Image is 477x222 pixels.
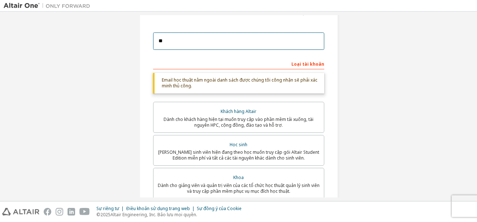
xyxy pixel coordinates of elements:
img: altair_logo.svg [2,208,39,216]
font: [PERSON_NAME] sinh viên hiện đang theo học muốn truy cập gói Altair Student Edition miễn phí và t... [158,149,319,161]
font: 2025 [100,212,110,218]
font: Dành cho giảng viên và quản trị viên của các tổ chức học thuật quản lý sinh viên và truy cập phần... [158,182,320,194]
img: facebook.svg [44,208,51,216]
font: Email học thuật nằm ngoài danh sách được chúng tôi công nhận sẽ phải xác minh thủ công. [162,77,317,89]
font: Sự riêng tư [96,205,119,212]
font: © [96,212,100,218]
img: instagram.svg [56,208,63,216]
font: Điều khoản sử dụng trang web [126,205,190,212]
font: Altair Engineering, Inc. Bảo lưu mọi quyền. [110,212,197,218]
font: Khoa [233,174,244,180]
font: Loại tài khoản [291,61,324,67]
img: linkedin.svg [68,208,75,216]
font: Học sinh [230,142,247,148]
font: Dành cho khách hàng hiện tại muốn truy cập vào phần mềm tải xuống, tài nguyên HPC, cộng đồng, đào... [164,116,313,128]
img: Altair One [4,2,94,9]
img: youtube.svg [79,208,90,216]
font: Khách hàng Altair [221,108,256,114]
font: Sự đồng ý của Cookie [197,205,242,212]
